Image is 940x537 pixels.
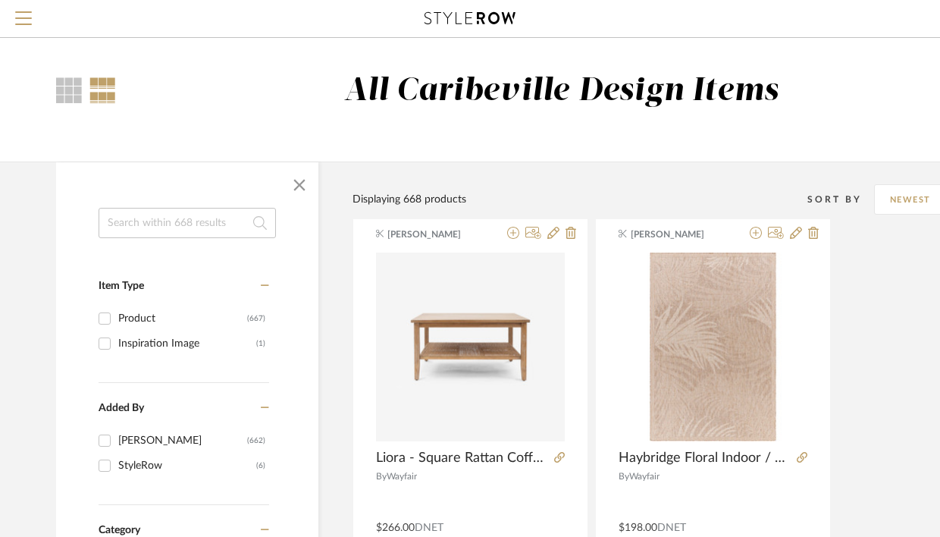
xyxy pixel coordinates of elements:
div: (6) [256,454,265,478]
div: All Caribeville Design Items [344,72,779,111]
span: DNET [415,523,443,533]
span: Liora - Square Rattan Coffee Table [376,450,548,466]
div: Product [118,306,247,331]
div: Inspiration Image [118,331,256,356]
span: $198.00 [619,523,657,533]
img: Liora - Square Rattan Coffee Table [376,253,565,441]
div: [PERSON_NAME] [118,429,247,453]
button: Close [284,170,315,200]
span: Item Type [99,281,144,291]
span: By [619,472,629,481]
span: Added By [99,403,144,413]
input: Search within 668 results [99,208,276,238]
div: StyleRow [118,454,256,478]
div: (667) [247,306,265,331]
span: Haybridge Floral Indoor / Outdoor Rug [619,450,791,466]
div: Sort By [807,192,874,207]
span: By [376,472,387,481]
span: [PERSON_NAME] [631,228,726,241]
span: Category [99,524,140,537]
div: (662) [247,429,265,453]
img: Haybridge Floral Indoor / Outdoor Rug [619,253,807,441]
span: Wayfair [387,472,417,481]
span: [PERSON_NAME] [387,228,483,241]
span: Wayfair [629,472,660,481]
span: DNET [657,523,686,533]
div: (1) [256,331,265,356]
div: Displaying 668 products [352,191,466,208]
span: $266.00 [376,523,415,533]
